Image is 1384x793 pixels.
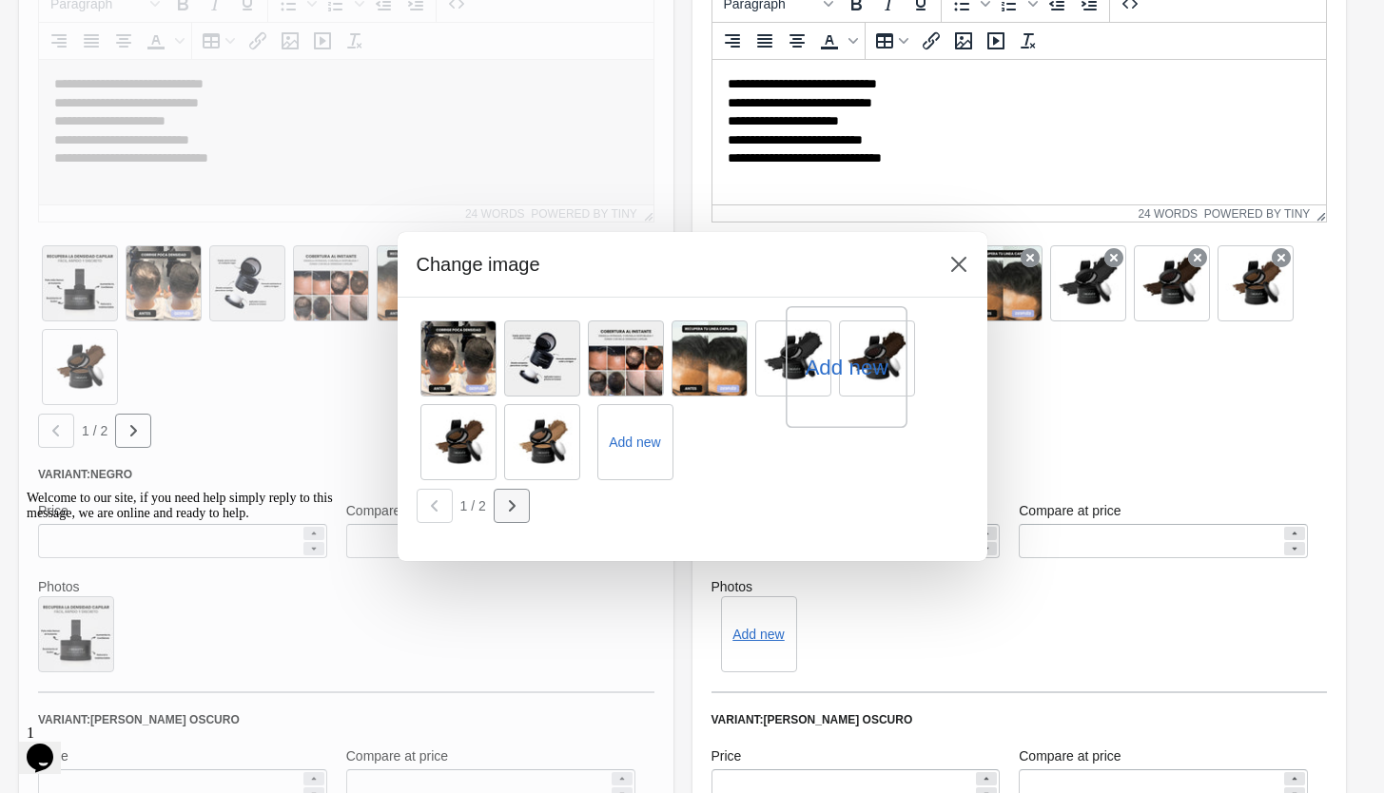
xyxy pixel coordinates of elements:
[8,8,314,37] span: Welcome to our site, if you need help simply reply to this message, we are online and ready to help.
[609,433,660,452] label: Add new
[19,717,80,774] iframe: chat widget
[805,352,887,382] label: Add new
[460,498,486,513] span: 1 / 2
[417,251,923,278] h2: Change image
[8,8,350,38] div: Welcome to our site, if you need help simply reply to this message, we are online and ready to help.
[19,483,361,707] iframe: chat widget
